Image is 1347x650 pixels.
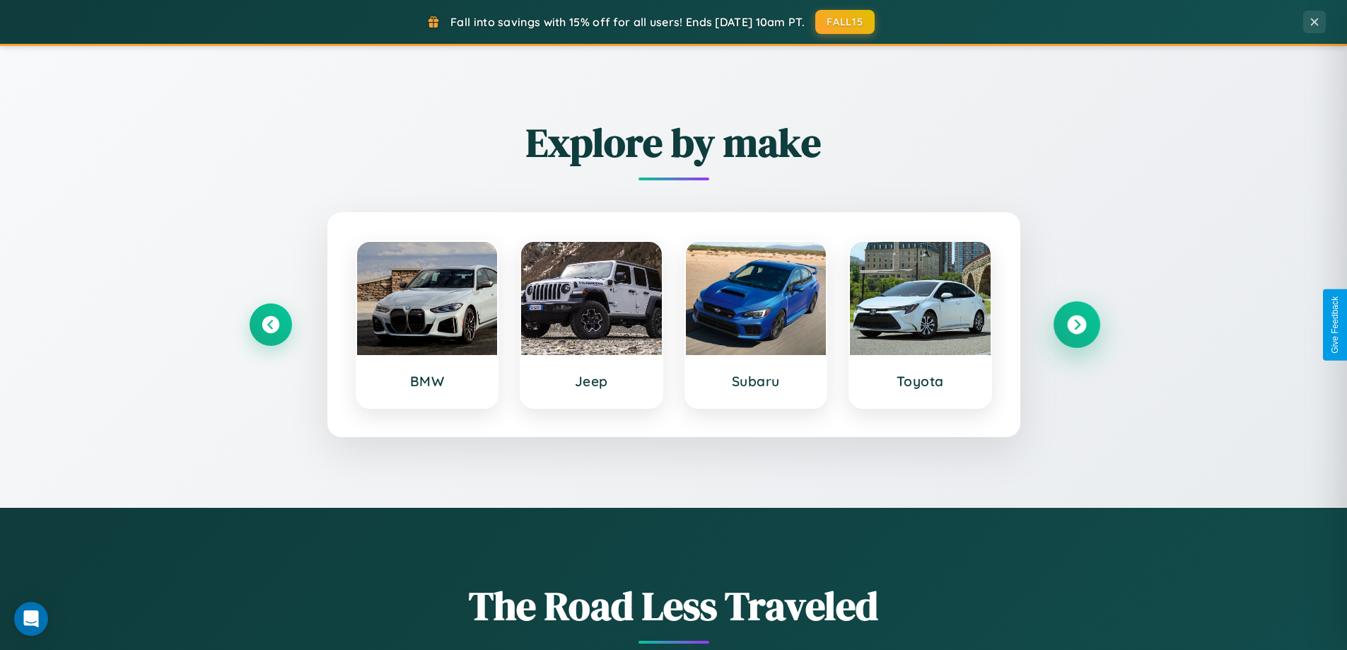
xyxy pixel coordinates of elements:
div: Give Feedback [1330,296,1340,354]
h3: Toyota [864,373,976,390]
h3: Jeep [535,373,648,390]
h3: BMW [371,373,484,390]
div: Open Intercom Messenger [14,602,48,636]
button: FALL15 [815,10,875,34]
h3: Subaru [700,373,812,390]
h1: The Road Less Traveled [250,579,1098,633]
h2: Explore by make [250,115,1098,170]
span: Fall into savings with 15% off for all users! Ends [DATE] 10am PT. [450,15,805,29]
